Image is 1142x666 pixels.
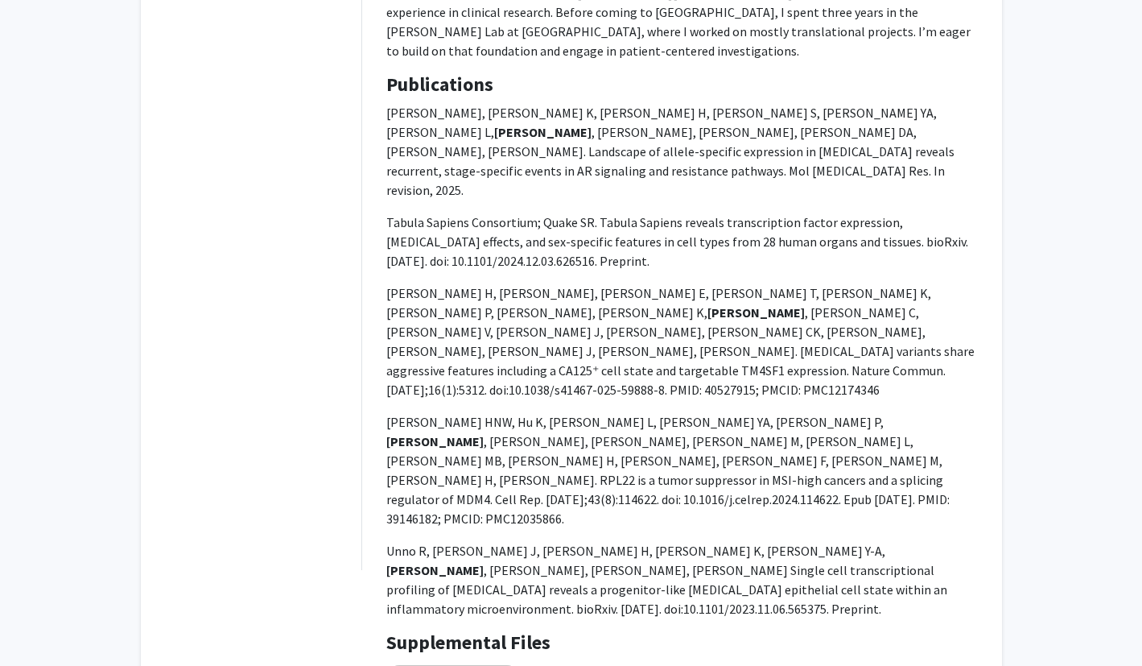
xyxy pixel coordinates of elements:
span: [PERSON_NAME] HNW, Hu K, [PERSON_NAME] L, [PERSON_NAME] YA, [PERSON_NAME] P, , [PERSON_NAME], [PE... [386,414,952,527]
iframe: Chat [12,594,68,654]
strong: [PERSON_NAME] [494,124,592,140]
p: Unno R, [PERSON_NAME] J, [PERSON_NAME] H, [PERSON_NAME] K, [PERSON_NAME] Y-A, , [PERSON_NAME], [P... [386,541,978,618]
strong: [PERSON_NAME] [386,562,484,578]
span: [PERSON_NAME], [PERSON_NAME] K, [PERSON_NAME] H, [PERSON_NAME] S, [PERSON_NAME] YA, [PERSON_NAME]... [386,105,957,198]
strong: [PERSON_NAME] [386,433,484,449]
span: , [PERSON_NAME] C, [PERSON_NAME] V, [PERSON_NAME] J, [PERSON_NAME], [PERSON_NAME] CK, [PERSON_NAM... [386,304,977,398]
strong: [PERSON_NAME] [707,304,805,321]
span: Tabula Sapiens Consortium; Quake SR. Tabula Sapiens reveals transcription factor expression, [MED... [386,214,971,269]
b: Publications [386,72,493,97]
span: [PERSON_NAME] H, [PERSON_NAME], [PERSON_NAME] E, [PERSON_NAME] T, [PERSON_NAME] K, [PERSON_NAME] ... [386,285,934,321]
h4: Supplemental Files [386,631,978,655]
